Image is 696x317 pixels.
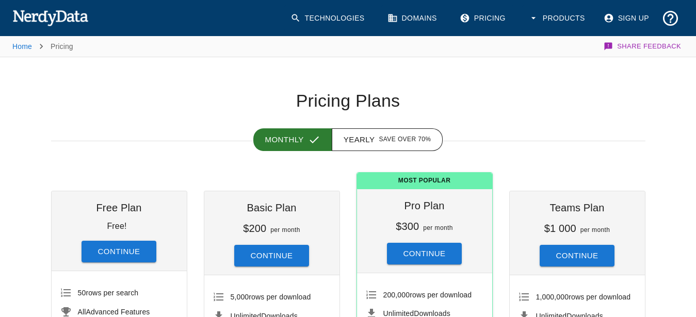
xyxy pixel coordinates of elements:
[284,5,373,31] a: Technologies
[518,199,637,216] h6: Teams Plan
[78,289,86,297] span: 50
[602,36,684,57] button: Share Feedback
[12,42,32,51] a: Home
[423,224,453,231] span: per month
[231,293,311,301] span: rows per download
[544,223,576,234] h6: $1 000
[597,5,657,31] a: Sign Up
[231,293,249,301] span: 5,000
[60,199,179,216] h6: Free Plan
[234,245,310,266] button: Continue
[107,222,126,230] p: Free!
[332,128,443,151] button: Yearly Save over 70%
[383,291,410,299] span: 200,000
[580,226,610,233] span: per month
[536,293,569,301] span: 1,000,000
[387,243,462,264] button: Continue
[657,5,684,31] button: Support and Documentation
[383,291,472,299] span: rows per download
[243,223,266,234] h6: $200
[12,36,73,57] nav: breadcrumb
[82,241,157,262] button: Continue
[536,293,631,301] span: rows per download
[357,173,492,189] span: Most Popular
[379,135,431,145] span: Save over 70%
[51,90,645,112] h1: Pricing Plans
[522,5,593,31] button: Products
[78,289,139,297] span: rows per search
[78,308,150,316] span: Advanced Features
[540,245,615,266] button: Continue
[78,308,86,316] span: All
[381,5,445,31] a: Domains
[12,7,88,28] img: NerdyData.com
[253,128,332,151] button: Monthly
[51,41,73,52] p: Pricing
[365,197,484,214] h6: Pro Plan
[213,199,331,216] h6: Basic Plan
[454,5,514,31] a: Pricing
[270,226,300,233] span: per month
[396,221,419,232] h6: $300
